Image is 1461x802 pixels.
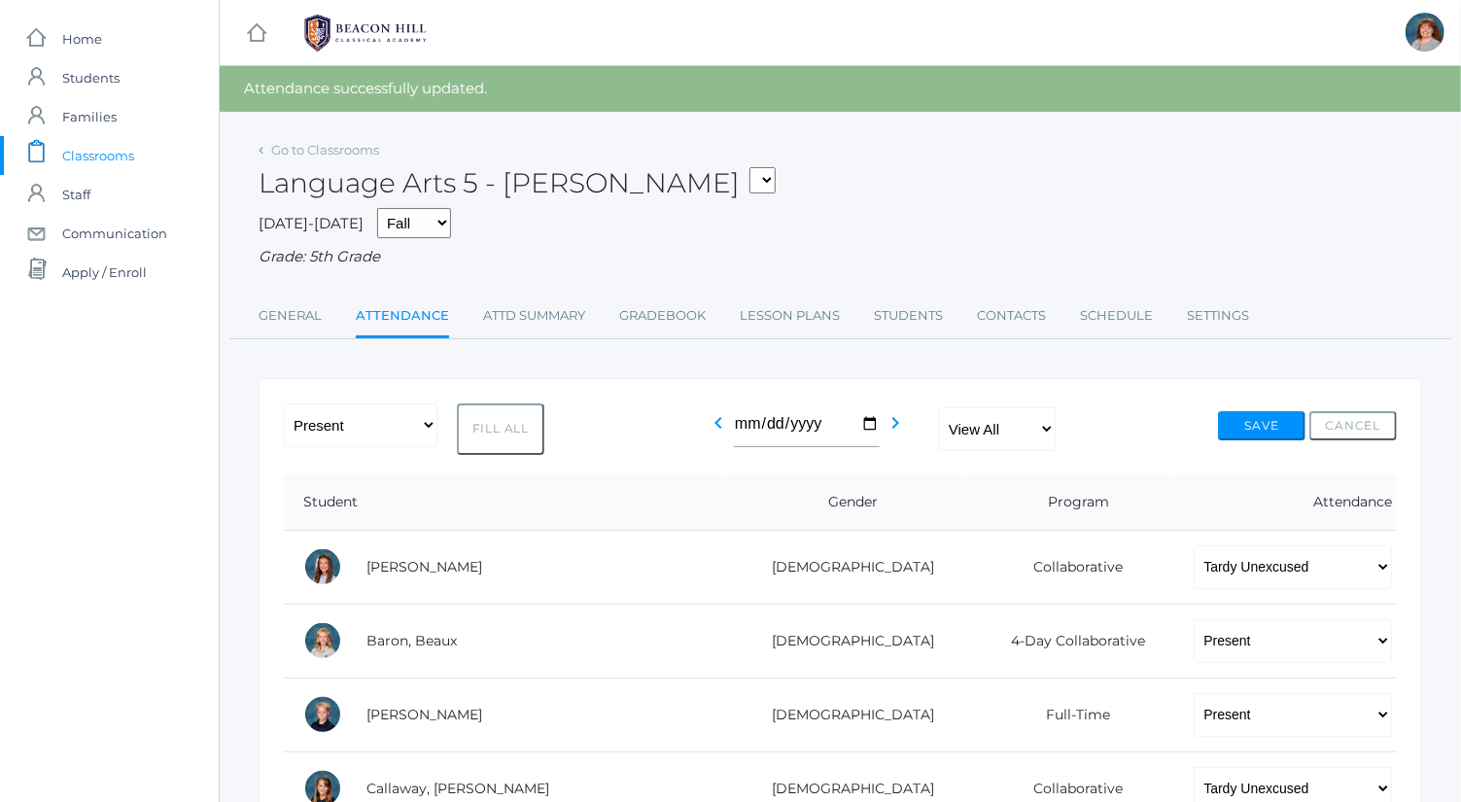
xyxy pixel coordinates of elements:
div: Attendance successfully updated. [220,66,1461,112]
span: Families [62,97,117,136]
span: Home [62,19,102,58]
button: Fill All [457,403,544,455]
a: chevron_right [884,420,907,438]
div: Elliot Burke [303,695,342,734]
button: Save [1218,411,1305,440]
span: [DATE]-[DATE] [259,214,364,232]
div: Sarah Bence [1406,13,1444,52]
a: Go to Classrooms [271,142,379,157]
a: chevron_left [707,420,730,438]
td: [DEMOGRAPHIC_DATA] [724,530,968,604]
i: chevron_left [707,411,730,435]
a: Attd Summary [483,296,585,335]
a: Lesson Plans [740,296,840,335]
th: Student [284,474,724,531]
a: Settings [1187,296,1249,335]
a: Callaway, [PERSON_NAME] [366,780,549,797]
a: Contacts [977,296,1046,335]
td: [DEMOGRAPHIC_DATA] [724,678,968,751]
h2: Language Arts 5 - [PERSON_NAME] [259,168,776,198]
a: Students [874,296,943,335]
a: Gradebook [619,296,706,335]
span: Apply / Enroll [62,253,147,292]
th: Gender [724,474,968,531]
a: Attendance [356,296,449,338]
div: Beaux Baron [303,621,342,660]
td: 4-Day Collaborative [968,604,1175,678]
th: Program [968,474,1175,531]
a: Schedule [1080,296,1153,335]
a: General [259,296,322,335]
button: Cancel [1309,411,1397,440]
td: Full-Time [968,678,1175,751]
a: [PERSON_NAME] [366,706,482,723]
img: BHCALogos-05-308ed15e86a5a0abce9b8dd61676a3503ac9727e845dece92d48e8588c001991.png [293,9,438,57]
span: Students [62,58,120,97]
span: Communication [62,214,167,253]
span: Classrooms [62,136,134,175]
th: Attendance [1174,474,1397,531]
a: [PERSON_NAME] [366,558,482,575]
div: Ella Arnold [303,547,342,586]
span: Staff [62,175,90,214]
div: Grade: 5th Grade [259,246,1422,268]
td: [DEMOGRAPHIC_DATA] [724,604,968,678]
i: chevron_right [884,411,907,435]
td: Collaborative [968,530,1175,604]
a: Baron, Beaux [366,632,457,649]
